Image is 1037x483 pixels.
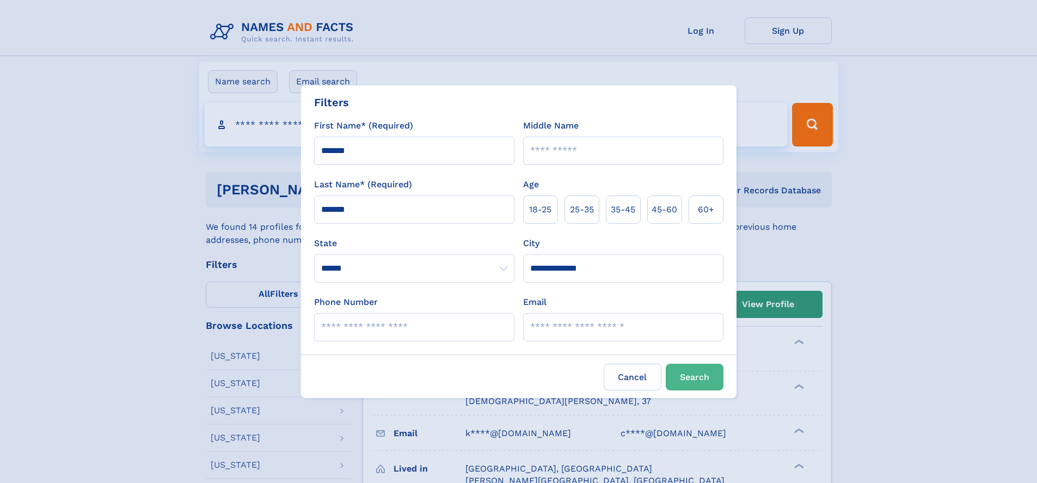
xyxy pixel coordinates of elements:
[666,364,723,390] button: Search
[698,203,714,216] span: 60+
[523,119,579,132] label: Middle Name
[604,364,661,390] label: Cancel
[314,296,378,309] label: Phone Number
[652,203,677,216] span: 45‑60
[314,94,349,111] div: Filters
[570,203,594,216] span: 25‑35
[529,203,551,216] span: 18‑25
[314,119,413,132] label: First Name* (Required)
[523,237,539,250] label: City
[523,296,547,309] label: Email
[314,237,514,250] label: State
[611,203,635,216] span: 35‑45
[314,178,412,191] label: Last Name* (Required)
[523,178,539,191] label: Age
